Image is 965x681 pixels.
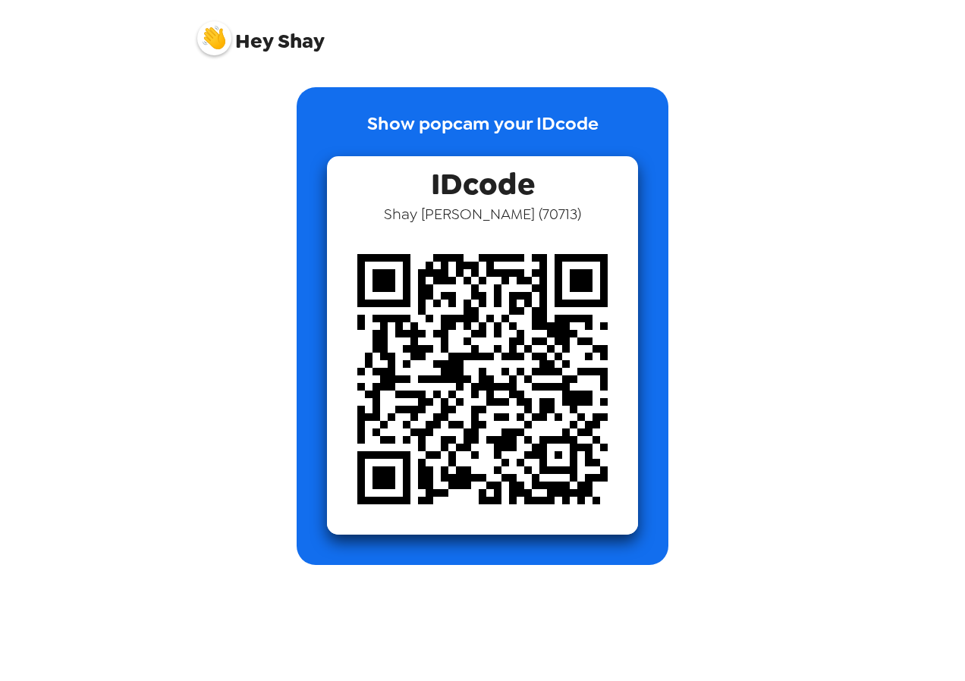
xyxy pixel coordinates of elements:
span: Shay [PERSON_NAME] ( 70713 ) [384,204,581,224]
span: IDcode [431,156,535,204]
span: Hey [235,27,273,55]
img: qr code [327,224,638,535]
p: Show popcam your IDcode [367,110,599,156]
span: Shay [197,14,325,52]
img: profile pic [197,21,231,55]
